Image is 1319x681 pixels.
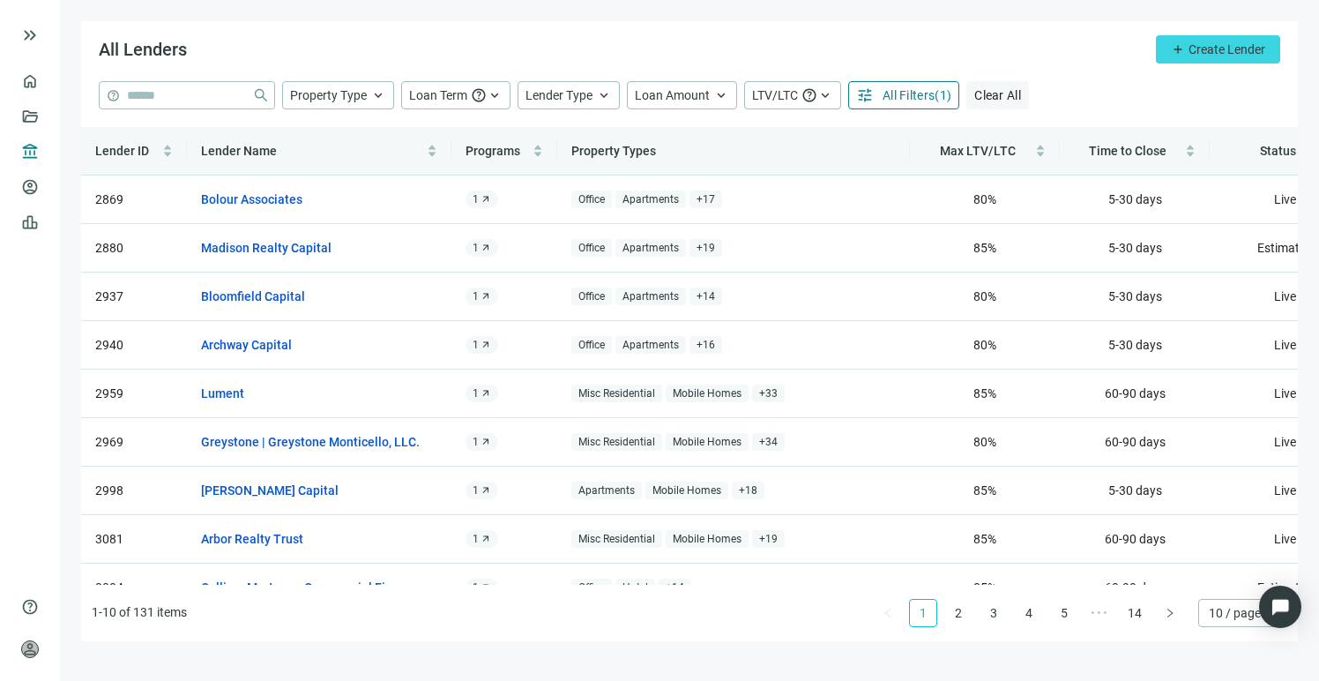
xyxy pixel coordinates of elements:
li: Next Page [1156,599,1184,627]
span: Live [1274,483,1296,498]
span: 80 % [973,192,996,206]
span: keyboard_arrow_up [817,87,833,103]
span: arrow_outward [481,388,491,399]
span: + 34 [752,433,785,452]
span: ( 1 ) [935,88,951,102]
td: 2959 [81,370,187,418]
span: arrow_outward [481,534,491,544]
span: Property Type [290,88,367,102]
span: Status [1260,144,1296,158]
span: keyboard_arrow_up [487,87,503,103]
span: Loan Term [409,88,467,102]
span: 1 [473,241,479,255]
span: Office [571,336,612,355]
span: Office [571,579,612,597]
span: person [21,640,39,658]
a: 2 [945,600,972,626]
span: add [1171,42,1185,56]
li: Previous Page [874,599,902,627]
span: arrow_outward [481,485,491,496]
span: 1 [473,192,479,206]
span: Live [1274,435,1296,449]
span: Hotel [615,579,655,597]
a: Arbor Realty Trust [201,529,303,549]
span: Office [571,191,612,209]
span: Time to Close [1089,144,1166,158]
button: addCreate Lender [1156,35,1280,64]
a: [PERSON_NAME] Capital [201,481,339,500]
button: tuneAll Filters(1) [848,81,959,109]
td: 2880 [81,224,187,273]
span: keyboard_arrow_up [713,87,729,103]
span: Property Types [571,144,656,158]
span: ••• [1085,599,1114,627]
li: 2 [944,599,972,627]
span: 1 [473,289,479,303]
td: 60-90 days [1060,564,1210,612]
td: 5-30 days [1060,224,1210,273]
span: help [801,87,817,103]
td: 2969 [81,418,187,467]
a: 1 [910,600,936,626]
a: Bloomfield Capital [201,287,305,306]
li: 3 [980,599,1008,627]
span: + 14 [659,579,691,597]
span: Apartments [615,336,686,355]
td: 5-30 days [1060,176,1210,224]
span: Mobile Homes [666,530,749,549]
span: 1 [473,580,479,595]
span: Live [1274,386,1296,400]
span: 80 % [973,338,996,352]
span: arrow_outward [481,437,491,447]
td: 5-30 days [1060,273,1210,321]
li: 14 [1121,599,1149,627]
td: 2940 [81,321,187,370]
td: 2869 [81,176,187,224]
span: Max LTV/LTC [940,144,1016,158]
span: 10 / page [1209,600,1277,626]
a: Madison Realty Capital [201,238,332,258]
a: 14 [1122,600,1148,626]
span: + 14 [689,288,722,306]
span: 80 % [973,289,996,303]
span: Misc Residential [571,530,662,549]
li: 5 [1050,599,1078,627]
span: keyboard_arrow_up [596,87,612,103]
span: arrow_outward [481,194,491,205]
li: 4 [1015,599,1043,627]
span: 1 [473,386,479,400]
button: left [874,599,902,627]
span: Mobile Homes [645,482,728,500]
span: 1 [473,435,479,449]
a: 5 [1051,600,1077,626]
a: Bolour Associates [201,190,302,209]
a: Archway Capital [201,335,292,355]
span: Lender Type [525,88,592,102]
span: tune [856,86,874,104]
td: 5-30 days [1060,467,1210,515]
span: arrow_outward [481,340,491,350]
span: Misc Residential [571,433,662,452]
li: 1-10 of 131 items [92,599,187,627]
span: 1 [473,532,479,546]
span: Apartments [615,239,686,258]
span: Mobile Homes [666,385,749,403]
span: Office [571,239,612,258]
span: Apartments [615,191,686,209]
span: Lender ID [95,144,149,158]
td: 60-90 days [1060,515,1210,564]
span: All Lenders [99,39,187,60]
span: Clear All [974,88,1021,102]
span: + 17 [689,191,722,209]
span: 85 % [973,386,996,400]
span: arrow_outward [481,291,491,302]
span: Estimated [1257,580,1313,595]
span: arrow_outward [481,582,491,593]
td: 2937 [81,273,187,321]
li: 1 [909,599,937,627]
button: keyboard_double_arrow_right [19,25,41,46]
span: + 19 [752,530,785,549]
span: Lender Name [201,144,277,158]
span: Estimated [1257,241,1313,255]
span: 85 % [973,532,996,546]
